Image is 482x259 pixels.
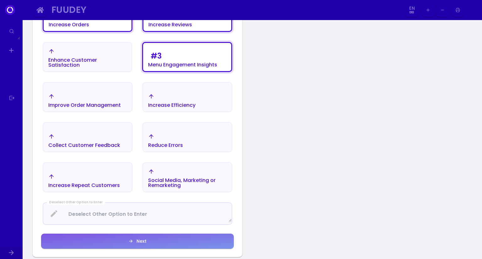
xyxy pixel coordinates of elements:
[148,62,217,67] div: Menu Engagement Insights
[142,42,232,72] button: #3Menu Engagement Insights
[133,239,147,243] div: Next
[148,103,195,108] div: Increase Efficiency
[151,52,162,60] div: # 3
[48,103,121,108] div: Improve Order Management
[43,122,132,152] button: Collect Customer Feedback
[48,183,120,188] div: Increase Repeat Customers
[466,5,476,15] img: Image
[43,42,132,72] button: Enhance Customer Satisfaction
[51,6,397,13] div: Fuudey
[142,122,232,152] button: Reduce Errors
[49,22,89,27] div: Increase Orders
[48,58,126,68] div: Enhance Customer Satisfaction
[49,3,403,17] button: Fuudey
[148,22,192,27] div: Increase Reviews
[43,82,132,112] button: Improve Order Management
[48,143,120,148] div: Collect Customer Feedback
[41,234,234,249] button: Next
[148,143,183,148] div: Reduce Errors
[47,200,105,205] div: Deselect Other Option to Enter
[142,82,232,112] button: Increase Efficiency
[142,162,232,192] button: Social Media, Marketing or Remarketing
[43,162,132,192] button: Increase Repeat Customers
[148,178,227,188] div: Social Media, Marketing or Remarketing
